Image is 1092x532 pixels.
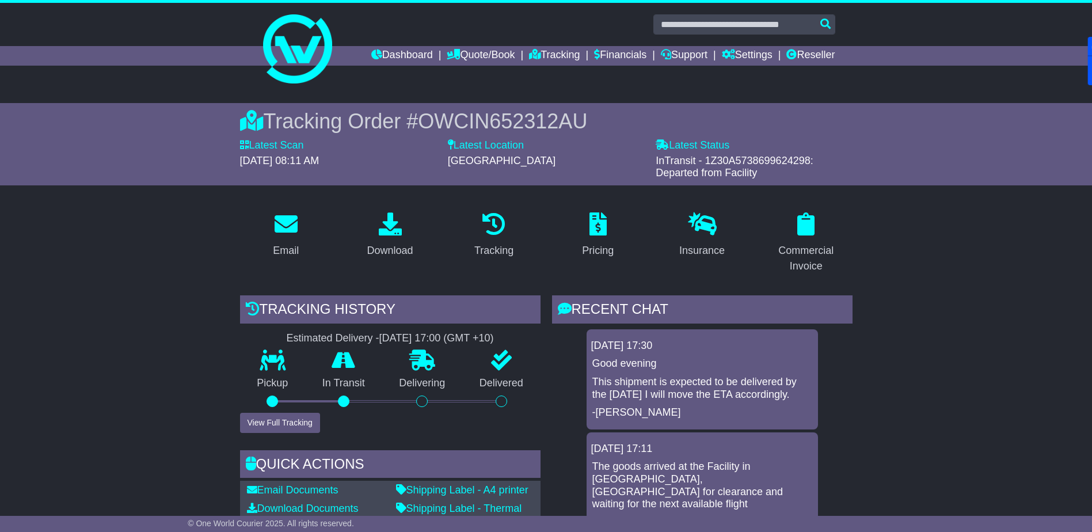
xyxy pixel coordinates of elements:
p: This shipment is expected to be delivered by the [DATE] I will move the ETA accordingly. [592,376,812,401]
span: OWCIN652312AU [418,109,587,133]
a: Shipping Label - A4 printer [396,484,528,496]
a: Email [265,208,306,263]
a: Insurance [672,208,732,263]
a: Commercial Invoice [760,208,853,278]
span: InTransit - 1Z30A5738699624298: Departed from Facility [656,155,813,179]
p: In Transit [305,377,382,390]
a: Download [359,208,420,263]
div: Tracking Order # [240,109,853,134]
div: Insurance [679,243,725,259]
div: Pricing [582,243,614,259]
a: Pricing [574,208,621,263]
p: Delivering [382,377,463,390]
a: Shipping Label - Thermal printer [396,503,522,527]
div: [DATE] 17:00 (GMT +10) [379,332,494,345]
span: [GEOGRAPHIC_DATA] [448,155,555,166]
button: View Full Tracking [240,413,320,433]
p: Delivered [462,377,541,390]
label: Latest Location [448,139,524,152]
div: Estimated Delivery - [240,332,541,345]
div: RECENT CHAT [552,295,853,326]
a: Tracking [467,208,521,263]
a: Financials [594,46,646,66]
a: Reseller [786,46,835,66]
p: Good evening [592,358,812,370]
label: Latest Scan [240,139,304,152]
div: Tracking [474,243,513,259]
a: Email Documents [247,484,338,496]
span: [DATE] 08:11 AM [240,155,319,166]
p: -[PERSON_NAME] [592,406,812,419]
a: Tracking [529,46,580,66]
div: Email [273,243,299,259]
a: Quote/Book [447,46,515,66]
span: © One World Courier 2025. All rights reserved. [188,519,354,528]
div: Tracking history [240,295,541,326]
div: [DATE] 17:11 [591,443,813,455]
a: Settings [722,46,773,66]
label: Latest Status [656,139,729,152]
div: Quick Actions [240,450,541,481]
a: Dashboard [371,46,433,66]
div: Download [367,243,413,259]
p: The goods arrived at the Facility in [GEOGRAPHIC_DATA], [GEOGRAPHIC_DATA] for clearance and waiti... [592,461,812,510]
p: Pickup [240,377,306,390]
a: Support [661,46,707,66]
div: Commercial Invoice [767,243,845,274]
div: [DATE] 17:30 [591,340,813,352]
a: Download Documents [247,503,359,514]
